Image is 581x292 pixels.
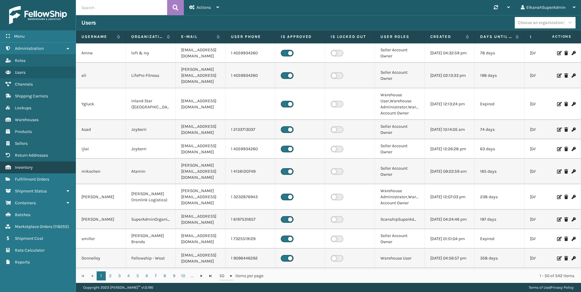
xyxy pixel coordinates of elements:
span: 50 [219,273,229,279]
i: Delete [564,51,568,55]
div: Choose an organization [518,19,563,26]
i: Edit [557,217,561,222]
span: Sellers [15,141,28,146]
span: Shipping Carriers [15,93,48,99]
a: 7 [151,271,160,280]
label: Is Locked Out [331,34,369,39]
td: [DATE] 01:36:16 pm [524,249,574,268]
td: [EMAIL_ADDRESS][DOMAIN_NAME] [176,88,225,120]
td: 63 days [475,139,524,159]
i: Edit [557,51,561,55]
span: Rate Calculator [15,248,45,253]
i: Edit [557,102,561,106]
i: Delete [564,73,568,78]
td: [DATE] 12:26:28 pm [425,139,475,159]
i: Edit [557,147,561,151]
td: mikechen [76,159,126,184]
td: Oaktiv [126,268,176,287]
span: Go to the next page [199,273,204,278]
td: Asad [76,120,126,139]
td: [DATE] 02:13:33 pm [425,63,475,88]
span: Menu [14,34,25,39]
td: Ygluck [76,88,126,120]
td: [DATE] 04:32:59 pm [425,43,475,63]
span: Containers [15,200,36,205]
a: 2 [106,271,115,280]
td: 198 days [475,63,524,88]
td: 1 3232876943 [225,184,275,210]
i: Delete [564,127,568,132]
td: [DATE] 04:24:46 pm [425,210,475,229]
h3: Users [81,19,96,26]
td: [DATE] 02:04:24 pm [524,63,574,88]
span: Batches [15,212,30,217]
i: Change Password [572,195,575,199]
td: 1 9096446292 [225,249,275,268]
td: Warehouse User [375,249,425,268]
span: Fulfillment Orders [15,177,49,182]
span: Actions [197,5,211,10]
td: [PERSON_NAME] [76,184,126,210]
i: Edit [557,237,561,241]
td: [DATE] 04:56:57 pm [425,249,475,268]
i: Edit [557,169,561,174]
span: Roles [15,58,26,63]
label: User Roles [380,34,419,39]
td: [DATE] 12:07:03 pm [425,184,475,210]
td: 1 7325519129 [225,229,275,249]
td: Seller Account Owner [375,159,425,184]
td: [DATE] 11:31:23 am [425,268,475,287]
td: Seller Account Owner [375,139,425,159]
td: 74 days [475,120,524,139]
td: Atamin [126,159,176,184]
i: Change Password [572,256,575,260]
i: Delete [564,102,568,106]
td: [EMAIL_ADDRESS][DOMAIN_NAME] [176,249,225,268]
a: 8 [160,271,170,280]
td: [PERSON_NAME] Brands [126,229,176,249]
td: Expired [475,229,524,249]
td: Joyberri [126,139,176,159]
div: 1 - 50 of 542 items [272,273,574,279]
td: [EMAIL_ADDRESS][DOMAIN_NAME] [176,210,225,229]
i: Change Password [572,51,575,55]
td: Seller Account Owner [375,43,425,63]
label: E-mail [181,34,214,39]
td: [DATE] 06:59:09 am [524,120,574,139]
span: Shipment Cost [15,236,43,241]
a: 5 [133,271,142,280]
a: 1 [97,271,106,280]
td: SuperAdminOrganization [126,210,176,229]
a: Terms of Use [529,285,550,290]
span: Go to the last page [208,273,213,278]
label: Created [430,34,463,39]
a: Privacy Policy [551,285,574,290]
td: Seller Account Owner [375,63,425,88]
td: [DATE] 01:21:44 pm [524,229,574,249]
td: [DATE] 11:56:35 am [524,210,574,229]
span: Warehouses [15,117,39,122]
td: [PERSON_NAME][EMAIL_ADDRESS][DOMAIN_NAME] [176,63,225,88]
span: Actions [533,32,575,42]
td: LifePro Fitness [126,63,176,88]
label: Days until password expires [480,34,513,39]
td: 102 days [475,268,524,287]
td: [DATE] 08:35:13 am [524,43,574,63]
span: ( 116255 ) [53,224,69,229]
i: Edit [557,195,561,199]
i: Change Password [572,217,575,222]
td: 1 4156120749 [225,159,275,184]
a: Go to the next page [197,271,206,280]
td: 1 6197531857 [225,210,275,229]
td: Amna [76,43,126,63]
td: 1 4059934260 [225,63,275,88]
i: Edit [557,127,561,132]
a: 9 [170,271,179,280]
td: [EMAIL_ADDRESS][DOMAIN_NAME] [176,43,225,63]
td: [EMAIL_ADDRESS][DOMAIN_NAME] [176,229,225,249]
td: ScanshipSuperAdministrator [375,210,425,229]
i: Change Password [572,169,575,174]
img: logo [9,6,67,24]
label: User phone [231,34,270,39]
i: Delete [564,217,568,222]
